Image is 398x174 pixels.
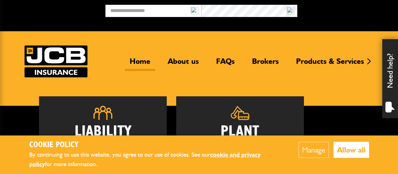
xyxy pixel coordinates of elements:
a: Home [125,57,155,71]
button: Allow all [334,142,369,158]
img: npw-badge-icon-locked.svg [287,7,294,15]
a: cookie and privacy policy [29,151,261,168]
a: About us [163,57,204,71]
a: Brokers [247,57,283,71]
h2: Liability Insurance [48,125,157,155]
img: npw-badge-icon-locked.svg [191,7,198,15]
a: FAQs [211,57,239,71]
a: JCB Insurance Services [25,45,87,77]
div: Need help? [382,39,398,118]
button: Manage [299,142,329,158]
p: By continuing to use this website, you agree to our use of cookies. See our for more information. [29,150,279,169]
img: JCB Insurance Services logo [25,45,87,77]
a: Products & Services [291,57,369,71]
h2: Plant Insurance [186,125,294,152]
button: Broker Login [297,5,393,15]
h2: Cookie Policy [29,140,279,150]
